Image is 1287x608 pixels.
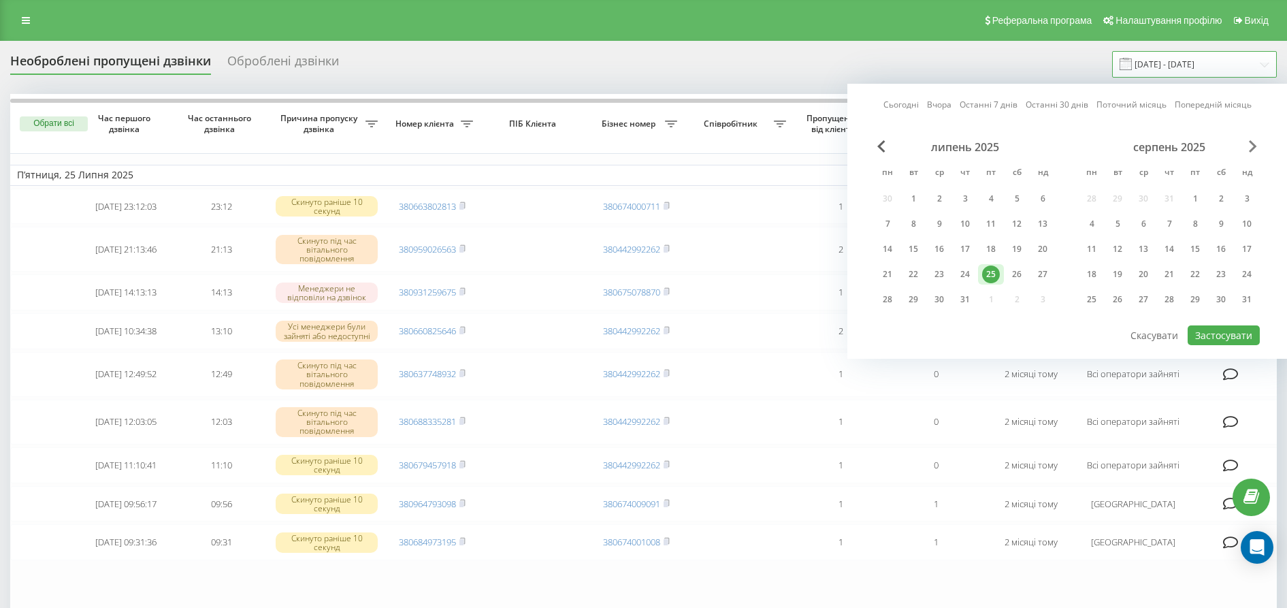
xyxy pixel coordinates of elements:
[1008,240,1026,258] div: 19
[888,400,983,445] td: 0
[983,352,1079,397] td: 2 місяці тому
[1182,289,1208,310] div: пт 29 серп 2025 р.
[1079,140,1260,154] div: серпень 2025
[1034,215,1052,233] div: 13
[276,359,378,389] div: Скинуто під час вітального повідомлення
[1185,163,1205,184] abbr: п’ятниця
[78,274,174,310] td: [DATE] 14:13:13
[879,266,896,283] div: 21
[1130,289,1156,310] div: ср 27 серп 2025 р.
[1109,291,1126,308] div: 26
[78,227,174,272] td: [DATE] 21:13:46
[926,239,952,259] div: ср 16 лип 2025 р.
[1212,215,1230,233] div: 9
[1175,98,1252,111] a: Попередній місяць
[1156,264,1182,285] div: чт 21 серп 2025 р.
[399,325,456,337] a: 380660825646
[1212,240,1230,258] div: 16
[78,352,174,397] td: [DATE] 12:49:52
[20,116,88,131] button: Обрати всі
[1156,289,1182,310] div: чт 28 серп 2025 р.
[800,113,869,134] span: Пропущених від клієнта
[1156,214,1182,234] div: чт 7 серп 2025 р.
[276,196,378,217] div: Скинуто раніше 10 секунд
[1160,291,1178,308] div: 28
[1135,240,1152,258] div: 13
[399,459,456,471] a: 380679457918
[174,486,269,522] td: 09:56
[276,494,378,514] div: Скинуто раніше 10 секунд
[983,447,1079,483] td: 2 місяці тому
[1156,239,1182,259] div: чт 14 серп 2025 р.
[926,214,952,234] div: ср 9 лип 2025 р.
[903,163,924,184] abbr: вівторок
[982,190,1000,208] div: 4
[1160,240,1178,258] div: 14
[1208,189,1234,209] div: сб 2 серп 2025 р.
[793,274,888,310] td: 1
[793,227,888,272] td: 2
[930,215,948,233] div: 9
[1160,266,1178,283] div: 21
[926,264,952,285] div: ср 23 лип 2025 р.
[1186,215,1204,233] div: 8
[1130,214,1156,234] div: ср 6 серп 2025 р.
[877,140,885,153] span: Previous Month
[603,459,660,471] a: 380442992262
[978,214,1004,234] div: пт 11 лип 2025 р.
[1109,266,1126,283] div: 19
[78,524,174,560] td: [DATE] 09:31:36
[1007,163,1027,184] abbr: субота
[10,54,211,75] div: Необроблені пропущені дзвінки
[1182,239,1208,259] div: пт 15 серп 2025 р.
[1182,264,1208,285] div: пт 22 серп 2025 р.
[603,286,660,298] a: 380675078870
[603,498,660,510] a: 380674009091
[1030,239,1056,259] div: нд 20 лип 2025 р.
[952,264,978,285] div: чт 24 лип 2025 р.
[983,400,1079,445] td: 2 місяці тому
[879,240,896,258] div: 14
[1234,189,1260,209] div: нд 3 серп 2025 р.
[399,368,456,380] a: 380637748932
[1234,289,1260,310] div: нд 31 серп 2025 р.
[1133,163,1154,184] abbr: середа
[955,163,975,184] abbr: четвер
[1208,214,1234,234] div: сб 9 серп 2025 р.
[174,227,269,272] td: 21:13
[603,325,660,337] a: 380442992262
[1105,239,1130,259] div: вт 12 серп 2025 р.
[276,532,378,553] div: Скинуто раніше 10 секунд
[983,524,1079,560] td: 2 місяці тому
[956,215,974,233] div: 10
[875,214,900,234] div: пн 7 лип 2025 р.
[1238,266,1256,283] div: 24
[793,352,888,397] td: 1
[952,214,978,234] div: чт 10 лип 2025 р.
[930,190,948,208] div: 2
[1212,190,1230,208] div: 2
[1105,289,1130,310] div: вт 26 серп 2025 р.
[978,239,1004,259] div: пт 18 лип 2025 р.
[1208,289,1234,310] div: сб 30 серп 2025 р.
[276,407,378,437] div: Скинуто під час вітального повідомлення
[888,524,983,560] td: 1
[900,189,926,209] div: вт 1 лип 2025 р.
[883,98,919,111] a: Сьогодні
[1238,291,1256,308] div: 31
[982,240,1000,258] div: 18
[1130,264,1156,285] div: ср 20 серп 2025 р.
[174,524,269,560] td: 09:31
[174,189,269,225] td: 23:12
[603,415,660,428] a: 380442992262
[174,447,269,483] td: 11:10
[793,524,888,560] td: 1
[956,240,974,258] div: 17
[1107,163,1128,184] abbr: вівторок
[276,235,378,265] div: Скинуто під час вітального повідомлення
[900,264,926,285] div: вт 22 лип 2025 р.
[1008,266,1026,283] div: 26
[391,118,461,129] span: Номер клієнта
[1004,239,1030,259] div: сб 19 лип 2025 р.
[1026,98,1088,111] a: Останні 30 днів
